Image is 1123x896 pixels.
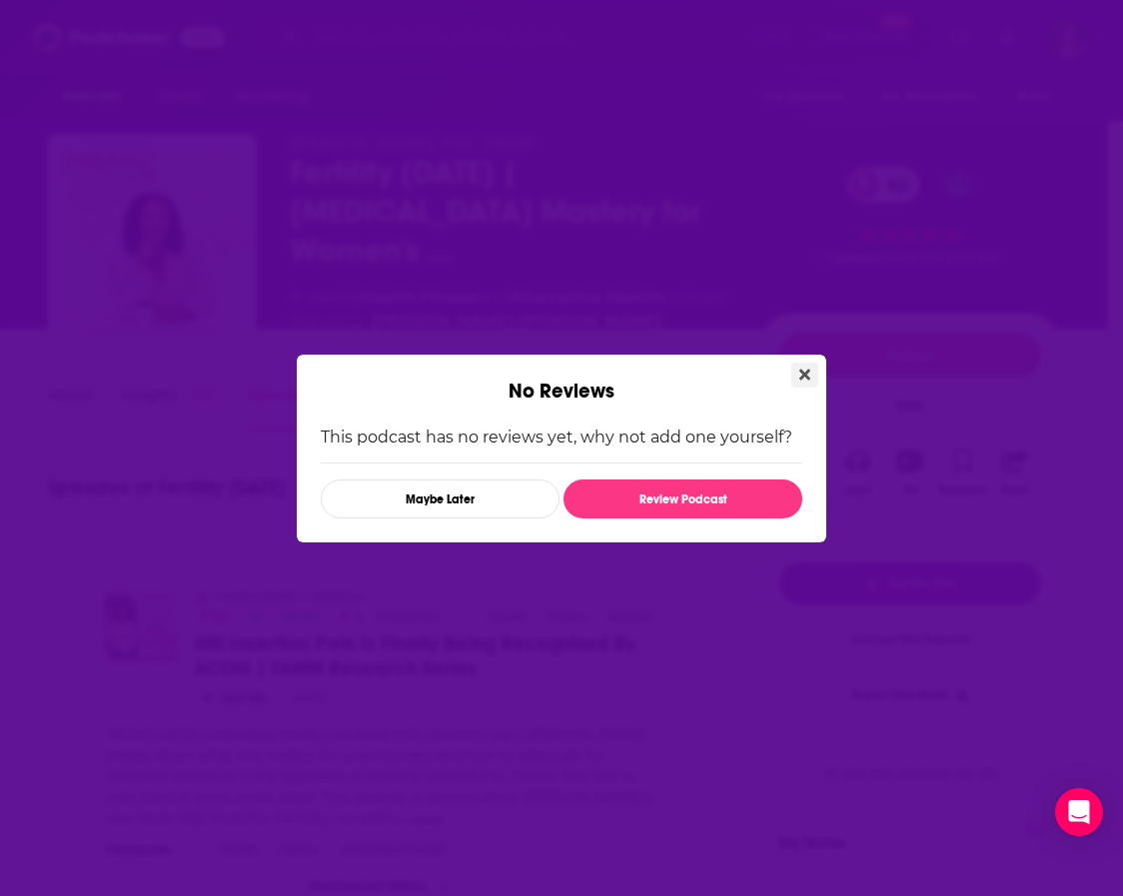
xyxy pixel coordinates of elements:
button: Maybe Later [321,479,560,518]
p: This podcast has no reviews yet, why not add one yourself? [321,428,802,447]
button: Close [791,363,818,388]
div: Open Intercom Messenger [1055,788,1103,836]
div: No Reviews [297,355,826,404]
button: Review Podcast [563,479,802,518]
